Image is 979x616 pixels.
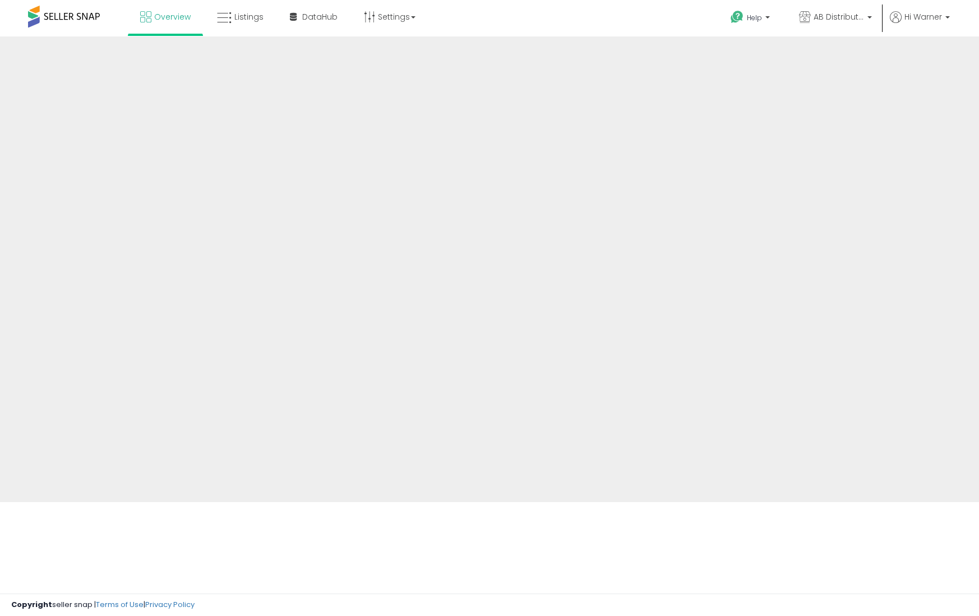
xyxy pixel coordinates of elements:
[154,11,191,22] span: Overview
[730,10,744,24] i: Get Help
[814,11,864,22] span: AB Distribution Co
[890,11,950,36] a: Hi Warner
[722,2,781,36] a: Help
[747,13,762,22] span: Help
[904,11,942,22] span: Hi Warner
[302,11,338,22] span: DataHub
[234,11,264,22] span: Listings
